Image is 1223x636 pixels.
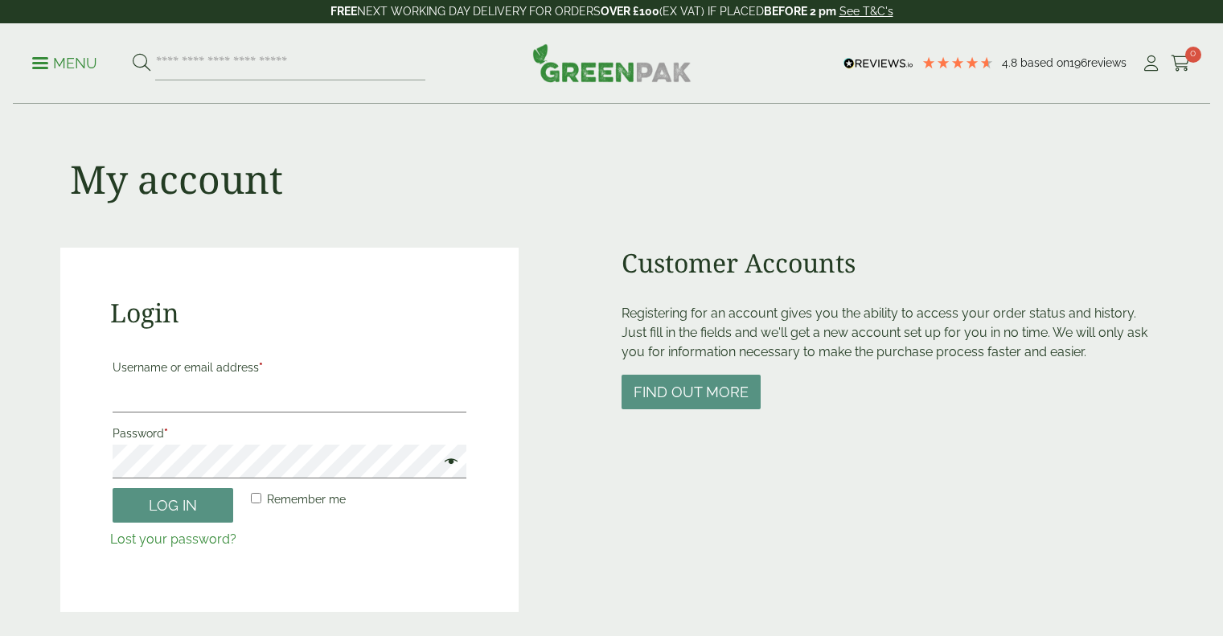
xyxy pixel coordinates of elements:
p: Registering for an account gives you the ability to access your order status and history. Just fi... [622,304,1163,362]
label: Password [113,422,467,445]
img: REVIEWS.io [843,58,913,69]
h2: Customer Accounts [622,248,1163,278]
span: 4.8 [1002,56,1020,69]
span: 0 [1185,47,1201,63]
a: See T&C's [839,5,893,18]
label: Username or email address [113,356,467,379]
a: Menu [32,54,97,70]
i: Cart [1171,55,1191,72]
a: Find out more [622,385,761,400]
h1: My account [70,156,283,203]
strong: BEFORE 2 pm [764,5,836,18]
a: Lost your password? [110,531,236,547]
a: 0 [1171,51,1191,76]
strong: FREE [330,5,357,18]
button: Log in [113,488,233,523]
p: Menu [32,54,97,73]
i: My Account [1141,55,1161,72]
strong: OVER £100 [601,5,659,18]
img: GreenPak Supplies [532,43,692,82]
button: Find out more [622,375,761,409]
div: 4.79 Stars [921,55,994,70]
span: Remember me [267,493,346,506]
h2: Login [110,297,470,328]
span: reviews [1087,56,1127,69]
span: Based on [1020,56,1069,69]
span: 196 [1069,56,1087,69]
input: Remember me [251,493,261,503]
